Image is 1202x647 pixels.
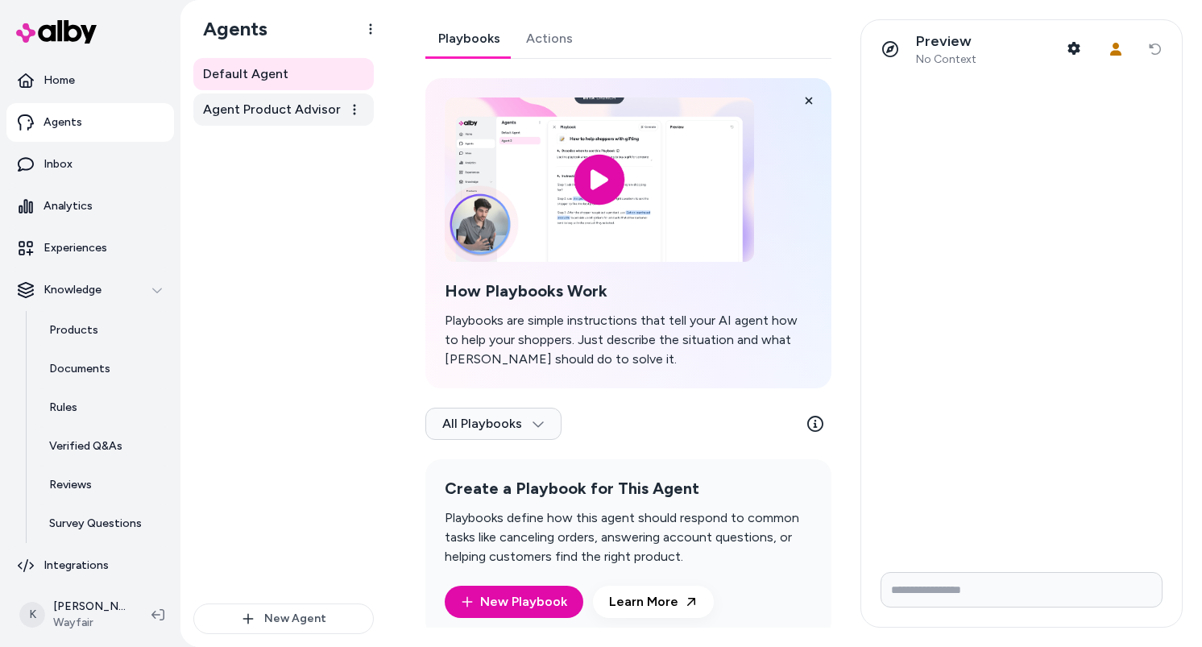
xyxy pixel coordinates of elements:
[44,156,73,172] p: Inbox
[44,240,107,256] p: Experiences
[33,388,174,427] a: Rules
[445,586,583,618] button: New Playbook
[916,52,976,67] span: No Context
[425,19,513,58] a: Playbooks
[44,73,75,89] p: Home
[44,198,93,214] p: Analytics
[445,311,812,369] p: Playbooks are simple instructions that tell your AI agent how to help your shoppers. Just describ...
[6,145,174,184] a: Inbox
[19,602,45,628] span: K
[6,271,174,309] button: Knowledge
[33,466,174,504] a: Reviews
[203,64,288,84] span: Default Agent
[6,103,174,142] a: Agents
[49,400,77,416] p: Rules
[33,311,174,350] a: Products
[193,58,374,90] a: Default Agent
[6,546,174,585] a: Integrations
[916,32,976,51] p: Preview
[53,615,126,631] span: Wayfair
[10,589,139,641] button: K[PERSON_NAME]Wayfair
[49,322,98,338] p: Products
[6,229,174,268] a: Experiences
[593,586,714,618] a: Learn More
[203,100,341,119] span: Agent Product Advisor
[193,603,374,634] button: New Agent
[425,408,562,440] button: All Playbooks
[445,281,812,301] h2: How Playbooks Work
[461,592,567,612] a: New Playbook
[193,93,374,126] a: Agent Product Advisor
[49,516,142,532] p: Survey Questions
[33,427,174,466] a: Verified Q&As
[49,477,92,493] p: Reviews
[445,508,812,566] p: Playbooks define how this agent should respond to common tasks like canceling orders, answering a...
[44,558,109,574] p: Integrations
[44,114,82,131] p: Agents
[33,504,174,543] a: Survey Questions
[442,416,545,432] span: All Playbooks
[445,479,812,499] h2: Create a Playbook for This Agent
[49,361,110,377] p: Documents
[190,17,267,41] h1: Agents
[513,19,586,58] a: Actions
[49,438,122,454] p: Verified Q&As
[33,350,174,388] a: Documents
[16,20,97,44] img: alby Logo
[6,61,174,100] a: Home
[881,572,1163,608] input: Write your prompt here
[6,187,174,226] a: Analytics
[44,282,102,298] p: Knowledge
[53,599,126,615] p: [PERSON_NAME]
